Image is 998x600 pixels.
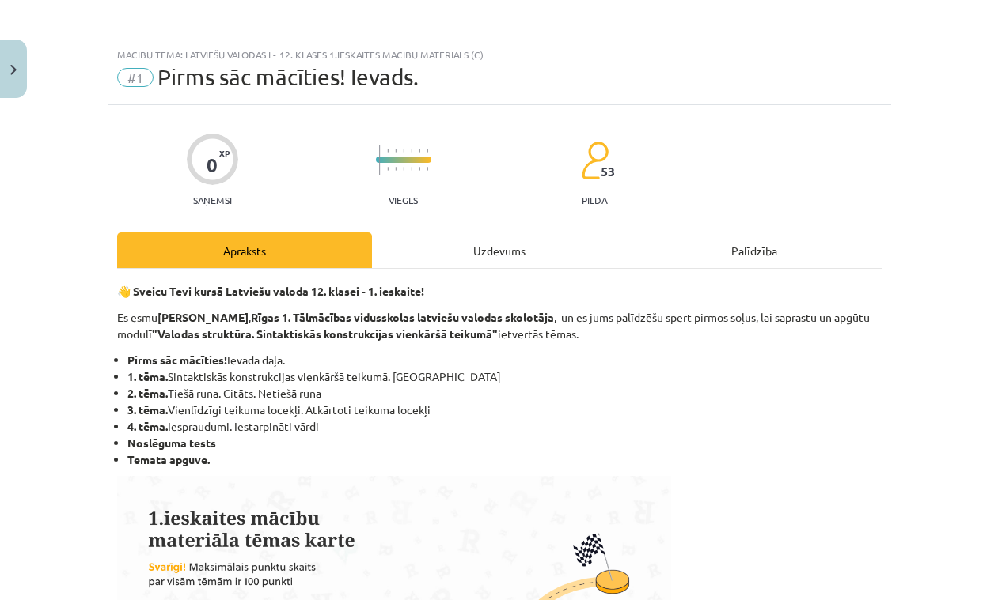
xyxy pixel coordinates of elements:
li: Ievada daļa. [127,352,882,368]
img: icon-short-line-57e1e144782c952c97e751825c79c345078a6d821885a25fce030b3d8c18986b.svg [395,167,397,171]
li: Vienlīdzīgi teikuma locekļi. Atkārtoti teikuma locekļi [127,402,882,418]
img: icon-short-line-57e1e144782c952c97e751825c79c345078a6d821885a25fce030b3d8c18986b.svg [419,149,420,153]
li: Iespraudumi. Iestarpināti vārdi [127,418,882,435]
span: Pirms sāc mācīties! Ievads. [157,64,419,90]
strong: [PERSON_NAME] [157,310,249,324]
span: 53 [601,164,615,179]
strong: Noslēguma tests [127,436,216,450]
strong: Temata apguve. [127,452,210,466]
div: 0 [207,154,218,176]
p: Viegls [389,194,418,206]
img: icon-short-line-57e1e144782c952c97e751825c79c345078a6d821885a25fce030b3d8c18986b.svg [411,149,412,153]
img: icon-short-line-57e1e144782c952c97e751825c79c345078a6d821885a25fce030b3d8c18986b.svg [427,149,428,153]
img: icon-short-line-57e1e144782c952c97e751825c79c345078a6d821885a25fce030b3d8c18986b.svg [411,167,412,171]
div: Apraksts [117,232,372,268]
strong: 3. tēma. [127,402,168,417]
p: Es esmu , , un es jums palīdzēšu spert pirmos soļus, lai saprastu un apgūtu modulī ietvertās tēmas. [117,309,882,342]
li: Tiešā runa. Citāts. Netiešā runa [127,385,882,402]
span: XP [219,149,230,157]
strong: 2. tēma. [127,386,168,400]
strong: Pirms sāc mācīties! [127,353,227,367]
strong: 👋 Sveicu Tevi kursā Latviešu valoda 12. klasei - 1. ieskaite! [117,284,424,298]
span: #1 [117,68,154,87]
div: Mācību tēma: Latviešu valodas i - 12. klases 1.ieskaites mācību materiāls (c) [117,49,882,60]
img: icon-short-line-57e1e144782c952c97e751825c79c345078a6d821885a25fce030b3d8c18986b.svg [387,149,389,153]
strong: 1. tēma. [127,369,168,383]
strong: "Valodas struktūra. Sintaktiskās konstrukcijas vienkāršā teikumā" [152,326,498,341]
img: icon-short-line-57e1e144782c952c97e751825c79c345078a6d821885a25fce030b3d8c18986b.svg [403,167,404,171]
div: Uzdevums [372,232,627,268]
img: icon-short-line-57e1e144782c952c97e751825c79c345078a6d821885a25fce030b3d8c18986b.svg [387,167,389,171]
strong: Rīgas 1. Tālmācības vidusskolas latviešu valodas skolotāja [251,310,554,324]
div: Palīdzība [627,232,882,268]
strong: 4. tēma. [127,419,168,433]
img: icon-long-line-d9ea69661e0d244f92f715978eff75569469978d946b2353a9bb055b3ed8787d.svg [379,145,381,175]
img: icon-short-line-57e1e144782c952c97e751825c79c345078a6d821885a25fce030b3d8c18986b.svg [427,167,428,171]
img: students-c634bb4e5e11cddfef0936a35e636f08e4e9abd3cc4e673bd6f9a4125e45ecb1.svg [581,141,609,180]
p: pilda [582,194,607,206]
img: icon-short-line-57e1e144782c952c97e751825c79c345078a6d821885a25fce030b3d8c18986b.svg [419,167,420,171]
img: icon-close-lesson-0947bae3869378f0d4975bcd49f059093ad1ed9edebbc8119c70593378902aed.svg [10,65,17,75]
p: Saņemsi [187,194,238,206]
li: Sintaktiskās konstrukcijas vienkāršā teikumā. [GEOGRAPHIC_DATA] [127,368,882,385]
img: icon-short-line-57e1e144782c952c97e751825c79c345078a6d821885a25fce030b3d8c18986b.svg [403,149,404,153]
img: icon-short-line-57e1e144782c952c97e751825c79c345078a6d821885a25fce030b3d8c18986b.svg [395,149,397,153]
